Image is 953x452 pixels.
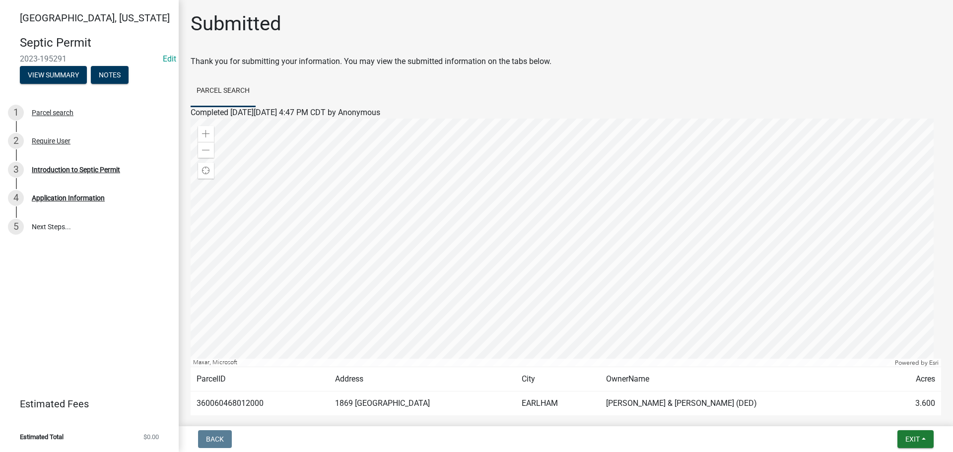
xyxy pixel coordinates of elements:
[191,367,329,391] td: ParcelID
[929,359,939,366] a: Esri
[20,54,159,64] span: 2023-195291
[143,434,159,440] span: $0.00
[8,133,24,149] div: 2
[198,126,214,142] div: Zoom in
[905,435,920,443] span: Exit
[329,367,516,391] td: Address
[163,54,176,64] wm-modal-confirm: Edit Application Number
[20,434,64,440] span: Estimated Total
[20,36,171,50] h4: Septic Permit
[600,367,885,391] td: OwnerName
[8,190,24,206] div: 4
[897,430,934,448] button: Exit
[32,166,120,173] div: Introduction to Septic Permit
[91,66,129,84] button: Notes
[885,367,941,391] td: Acres
[8,162,24,178] div: 3
[8,219,24,235] div: 5
[91,71,129,79] wm-modal-confirm: Notes
[892,359,941,367] div: Powered by
[8,394,163,414] a: Estimated Fees
[191,12,281,36] h1: Submitted
[191,56,941,67] div: Thank you for submitting your information. You may view the submitted information on the tabs below.
[885,391,941,416] td: 3.600
[516,391,600,416] td: EARLHAM
[206,435,224,443] span: Back
[20,71,87,79] wm-modal-confirm: Summary
[191,391,329,416] td: 360060468012000
[8,105,24,121] div: 1
[516,367,600,391] td: City
[20,12,170,24] span: [GEOGRAPHIC_DATA], [US_STATE]
[191,359,892,367] div: Maxar, Microsoft
[329,391,516,416] td: 1869 [GEOGRAPHIC_DATA]
[198,430,232,448] button: Back
[32,194,105,201] div: Application Information
[198,163,214,179] div: Find my location
[600,391,885,416] td: [PERSON_NAME] & [PERSON_NAME] (DED)
[191,108,380,117] span: Completed [DATE][DATE] 4:47 PM CDT by Anonymous
[191,75,256,107] a: Parcel search
[32,109,73,116] div: Parcel search
[32,137,70,144] div: Require User
[198,142,214,158] div: Zoom out
[20,66,87,84] button: View Summary
[163,54,176,64] a: Edit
